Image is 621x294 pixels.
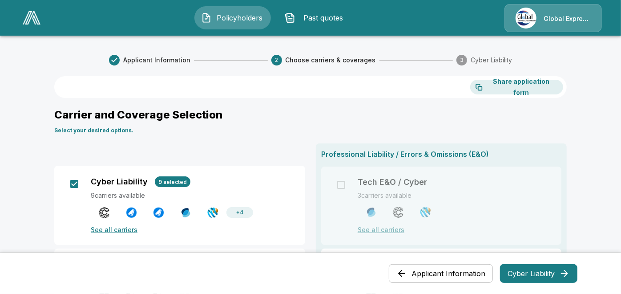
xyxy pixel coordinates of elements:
[23,11,40,24] img: AA Logo
[278,6,355,29] button: Past quotes IconPast quotes
[500,264,577,283] button: Cyber Liability
[207,207,218,218] img: Tokio Marine HCC
[99,207,110,218] img: Coalition
[275,57,278,64] text: 2
[123,56,190,65] span: Applicant Information
[91,225,294,234] p: See all carriers
[516,8,536,29] img: Agency Icon
[286,56,376,65] span: Choose carriers & coverages
[470,80,563,94] button: Share application form
[236,208,243,216] p: + 4
[215,12,264,23] span: Policyholders
[299,12,348,23] span: Past quotes
[544,14,591,23] p: Global Express Underwriters
[321,149,561,159] p: Professional Liability / Errors & Omissions (E&O)
[389,264,493,283] button: Applicant Information
[91,191,294,200] p: 9 carriers available
[126,207,137,218] img: Cowbell
[504,4,602,32] a: Agency IconGlobal Express Underwriters
[201,12,212,23] img: Policyholders Icon
[54,107,567,123] p: Carrier and Coverage Selection
[91,177,148,187] p: Cyber Liability
[180,207,191,218] img: CFC
[153,207,164,218] img: Cowbell
[285,12,295,23] img: Past quotes Icon
[54,127,567,135] p: Select your desired options.
[155,179,190,185] span: 9 selected
[460,57,464,64] text: 3
[471,56,512,65] span: Cyber Liability
[194,6,271,29] button: Policyholders IconPolicyholders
